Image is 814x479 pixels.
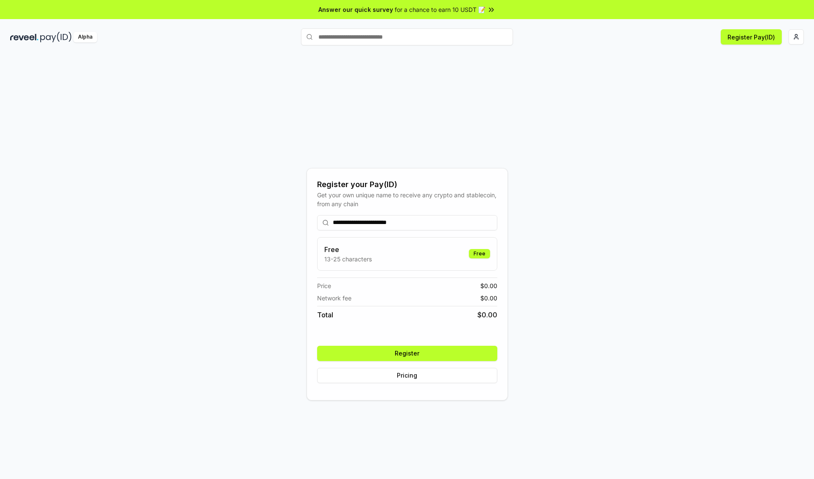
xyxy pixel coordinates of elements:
[395,5,485,14] span: for a chance to earn 10 USDT 📝
[317,179,497,190] div: Register your Pay(ID)
[721,29,782,45] button: Register Pay(ID)
[477,310,497,320] span: $ 0.00
[317,281,331,290] span: Price
[317,294,351,303] span: Network fee
[469,249,490,258] div: Free
[73,32,97,42] div: Alpha
[40,32,72,42] img: pay_id
[324,244,372,255] h3: Free
[324,255,372,263] p: 13-25 characters
[10,32,39,42] img: reveel_dark
[317,310,333,320] span: Total
[318,5,393,14] span: Answer our quick survey
[317,190,497,208] div: Get your own unique name to receive any crypto and stablecoin, from any chain
[480,294,497,303] span: $ 0.00
[317,346,497,361] button: Register
[480,281,497,290] span: $ 0.00
[317,368,497,383] button: Pricing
